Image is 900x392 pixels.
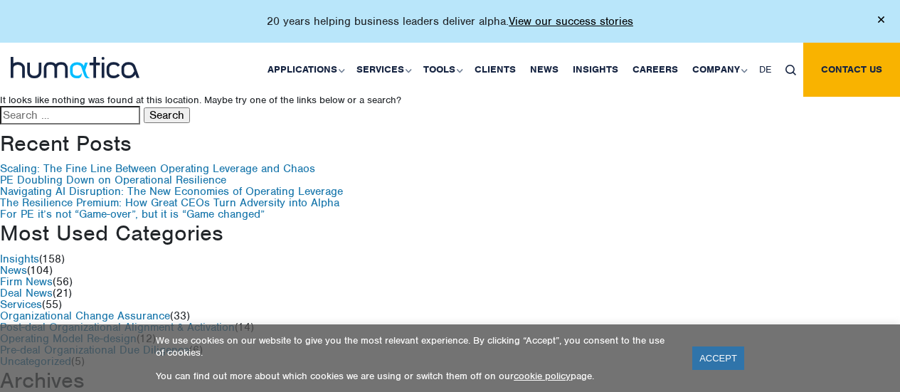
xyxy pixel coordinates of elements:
[467,43,523,97] a: Clients
[803,43,900,97] a: Contact us
[416,43,467,97] a: Tools
[785,65,796,75] img: search_icon
[514,370,571,382] a: cookie policy
[523,43,566,97] a: News
[752,43,778,97] a: DE
[566,43,625,97] a: Insights
[759,63,771,75] span: DE
[11,57,139,78] img: logo
[625,43,685,97] a: Careers
[685,43,752,97] a: Company
[349,43,416,97] a: Services
[156,370,674,382] p: You can find out more about which cookies we are using or switch them off on our page.
[267,14,633,28] p: 20 years helping business leaders deliver alpha.
[144,107,190,123] input: Search
[260,43,349,97] a: Applications
[509,14,633,28] a: View our success stories
[156,334,674,359] p: We use cookies on our website to give you the most relevant experience. By clicking “Accept”, you...
[692,346,744,370] a: ACCEPT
